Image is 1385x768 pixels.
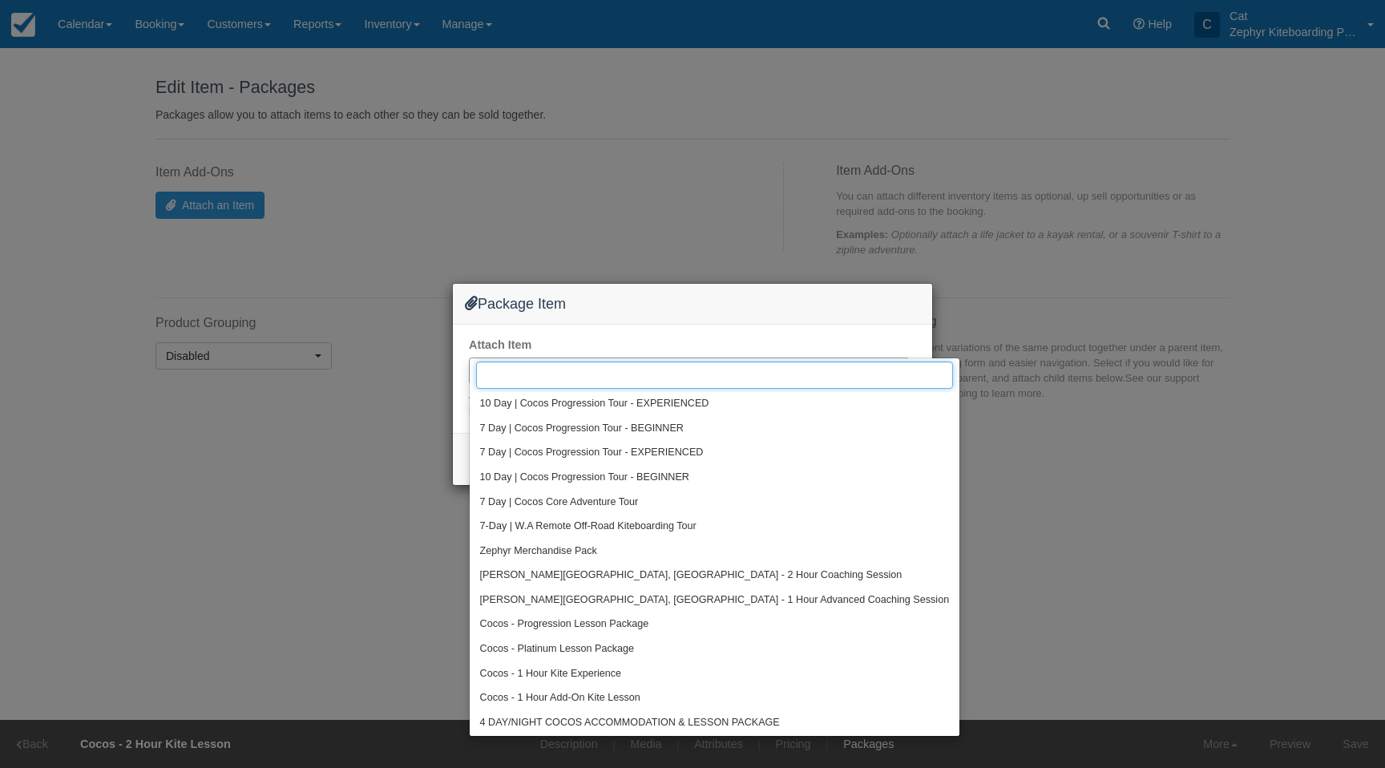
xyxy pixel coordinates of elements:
span: 10 Day | Cocos Progression Tour - BEGINNER [480,471,689,485]
h4: Package Item [465,296,920,313]
span: Cocos - Progression Lesson Package [480,617,649,632]
span: [PERSON_NAME][GEOGRAPHIC_DATA], [GEOGRAPHIC_DATA] - 1 Hour Advanced Coaching Session [480,593,950,608]
span: 7 Day | Cocos Progression Tour - EXPERIENCED [480,446,704,460]
label: Attach Item [469,337,531,354]
span: Zephyr Merchandise Pack [480,544,597,559]
span: 10 Day | Cocos Progression Tour - EXPERIENCED [480,397,709,411]
span: [PERSON_NAME][GEOGRAPHIC_DATA], [GEOGRAPHIC_DATA] - 2 Hour Coaching Session [480,568,902,583]
span: Cocos - Platinum Lesson Package [480,642,635,657]
span: 4 DAY/NIGHT COCOS ACCOMMODATION & LESSON PACKAGE [480,716,780,730]
span: Cocos - 1 Hour Add-On Kite Lesson [480,691,640,705]
span: 7-Day | W.A Remote Off-Road Kiteboarding Tour [480,519,697,534]
span: 7 Day | Cocos Progression Tour - BEGINNER [480,422,684,436]
span: Cocos - 1 Hour Kite Experience [480,667,621,681]
span: 7 Day | Cocos Core Adventure Tour [480,495,639,510]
